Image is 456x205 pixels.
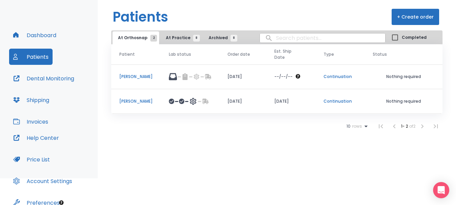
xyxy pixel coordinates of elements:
[169,51,191,57] span: Lab status
[9,27,60,43] button: Dashboard
[9,113,52,130] button: Invoices
[260,31,385,45] input: search
[209,35,234,41] span: Archived
[219,65,266,89] td: [DATE]
[392,9,439,25] button: + Create order
[119,51,135,57] span: Patient
[166,35,196,41] span: At Practice
[119,74,153,80] p: [PERSON_NAME]
[324,74,357,80] p: Continuation
[373,74,434,80] p: Nothing required
[9,173,76,189] button: Account Settings
[346,124,351,129] span: 10
[433,182,449,198] div: Open Intercom Messenger
[113,31,241,44] div: tabs
[401,123,409,129] span: 1 - 2
[113,7,168,27] h1: Patients
[402,34,427,41] span: Completed
[351,124,362,129] span: rows
[9,130,63,146] button: Help Center
[373,98,434,104] p: Nothing required
[274,74,293,80] p: --/--/--
[231,35,237,42] span: 8
[266,89,315,114] td: [DATE]
[9,92,53,108] button: Shipping
[118,35,154,41] span: At Orthosnap
[150,35,157,42] span: 2
[119,98,153,104] p: [PERSON_NAME]
[324,98,357,104] p: Continuation
[227,51,250,57] span: Order date
[9,70,78,86] button: Dental Monitoring
[274,74,307,80] div: The date will be available after approving treatment plan
[9,151,54,168] button: Price List
[219,89,266,114] td: [DATE]
[324,51,334,57] span: Type
[193,35,200,42] span: 8
[409,123,416,129] span: of 2
[9,49,53,65] button: Patients
[274,48,302,60] span: Est. Ship Date
[373,51,387,57] span: Status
